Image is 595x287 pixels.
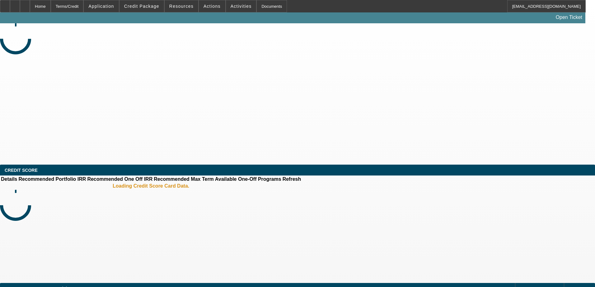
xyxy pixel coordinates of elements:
[282,176,302,182] th: Refresh
[231,4,252,9] span: Activities
[215,176,282,182] th: Available One-Off Programs
[124,4,159,9] span: Credit Package
[153,176,214,182] th: Recommended Max Term
[113,183,189,189] b: Loading Credit Score Card Data.
[84,0,119,12] button: Application
[553,12,585,23] a: Open Ticket
[88,4,114,9] span: Application
[199,0,225,12] button: Actions
[1,176,17,182] th: Details
[165,0,198,12] button: Resources
[5,168,38,173] span: CREDIT SCORE
[119,0,164,12] button: Credit Package
[87,176,153,182] th: Recommended One Off IRR
[169,4,194,9] span: Resources
[18,176,86,182] th: Recommended Portfolio IRR
[226,0,256,12] button: Activities
[204,4,221,9] span: Actions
